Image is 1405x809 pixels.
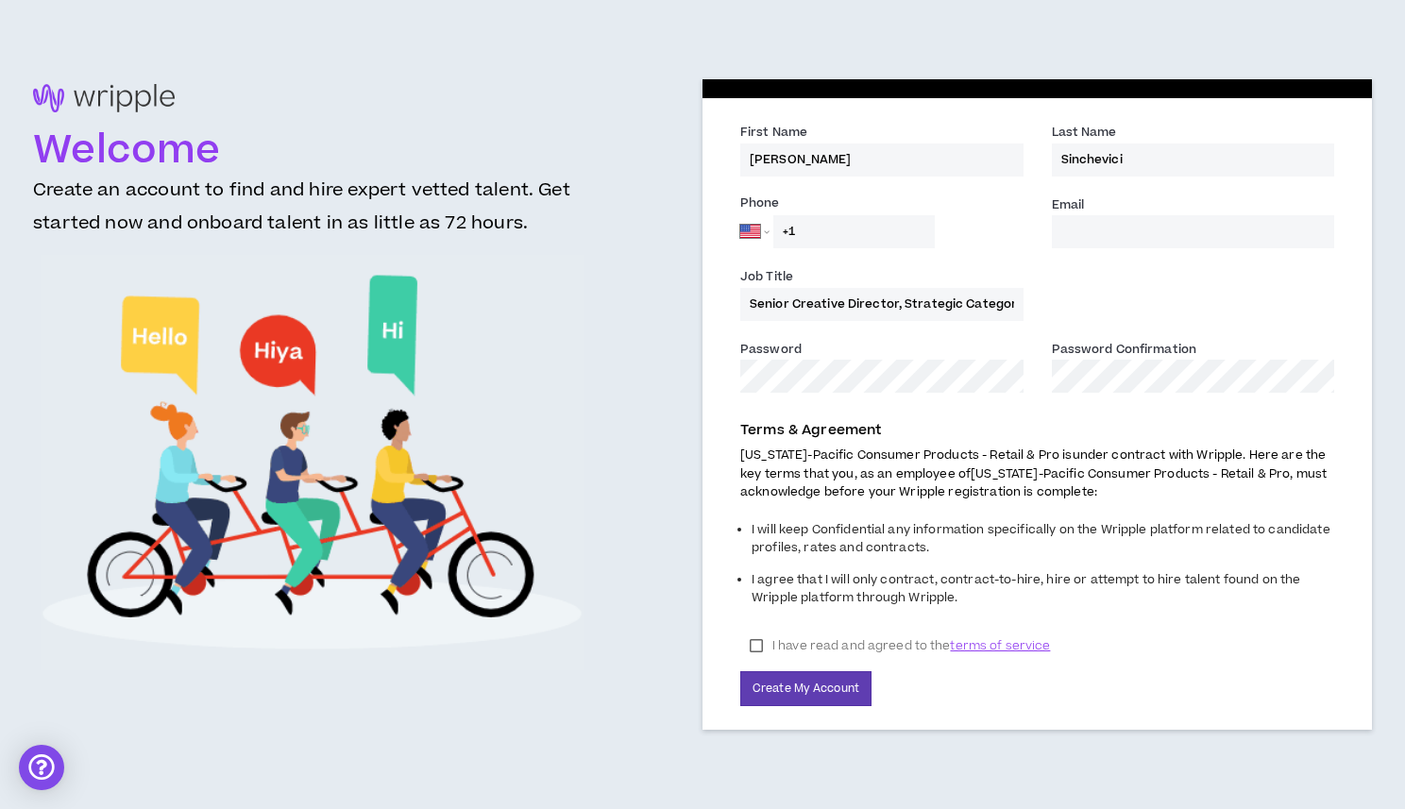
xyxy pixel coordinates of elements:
label: Job Title [740,268,793,289]
div: Open Intercom Messenger [19,745,64,790]
li: I agree that I will only contract, contract-to-hire, hire or attempt to hire talent found on the ... [752,566,1334,616]
li: I will keep Confidential any information specifically on the Wripple platform related to candidat... [752,516,1334,566]
label: Phone [740,194,1024,215]
img: Welcome to Wripple [41,255,584,671]
img: logo-brand.png [33,84,175,123]
button: Create My Account [740,671,872,706]
label: Email [1052,196,1085,217]
label: Password [740,341,802,362]
label: I have read and agreed to the [740,632,1059,660]
span: terms of service [950,636,1050,655]
p: [US_STATE]-Pacific Consumer Products - Retail & Pro is under contract with Wripple. Here are the ... [740,447,1334,501]
label: Password Confirmation [1052,341,1197,362]
label: First Name [740,124,807,144]
h3: Create an account to find and hire expert vetted talent. Get started now and onboard talent in as... [33,174,591,255]
label: Last Name [1052,124,1117,144]
p: Terms & Agreement [740,420,1334,441]
h1: Welcome [33,128,591,174]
